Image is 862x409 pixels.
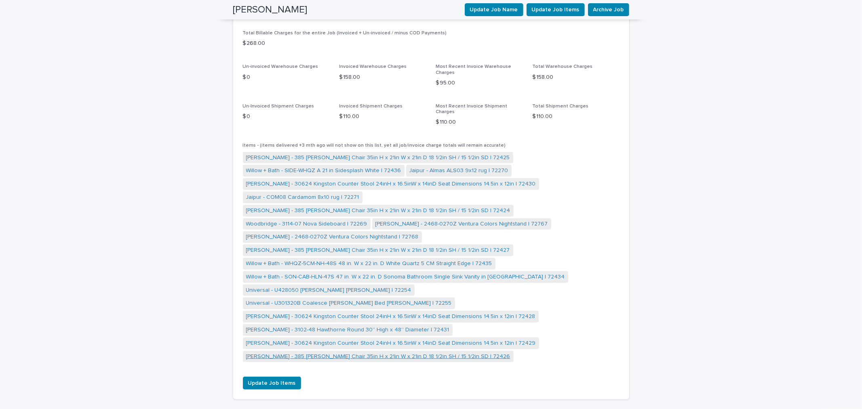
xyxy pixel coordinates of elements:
[593,6,624,14] span: Archive Job
[243,104,314,109] span: Un-Invoiced Shipment Charges
[243,64,318,69] span: Un-invoiced Warehouse Charges
[246,339,536,348] a: [PERSON_NAME] - 30624 Kingston Counter Stool 24inH x 16.5inW x 14inD Seat Dimensions 14.5in x 12i...
[436,118,523,126] p: $ 110.00
[243,143,506,148] span: Items - (items delivered +3 mth ago will not show on this list, yet all job/invoice charge totals...
[246,207,510,215] a: [PERSON_NAME] - 385 [PERSON_NAME] Chair 35in H x 21in W x 21in D 18 1/2in SH / 15 1/2in SD | 72424
[470,6,518,14] span: Update Job Name
[233,4,308,16] h2: [PERSON_NAME]
[409,167,508,175] a: Jaipur - Almas ALS03 9x12 rug | 72270
[339,112,426,121] p: $ 110.00
[246,259,492,268] a: Willow + Bath - WHQZ-5CM-NH-48S 48 in. W x 22 in. D White Quartz 5 CM Straight Edge | 72435
[527,3,585,16] button: Update Job Items
[339,104,403,109] span: Invoiced Shipment Charges
[588,3,629,16] button: Archive Job
[533,64,593,69] span: Total Warehouse Charges
[375,220,548,228] a: [PERSON_NAME] - 2468-0270Z Ventura Colors Nightstand | 72767
[246,154,510,162] a: [PERSON_NAME] - 385 [PERSON_NAME] Chair 35in H x 21in W x 21in D 18 1/2in SH / 15 1/2in SD | 72425
[243,39,620,48] p: $ 268.00
[246,233,419,241] a: [PERSON_NAME] - 2468-0270Z Ventura Colors Nightstand | 72768
[246,193,359,202] a: Jaipur - COM08 Cardamom 8x10 rug | 72271
[436,64,512,75] span: Most Recent Invoice Warehouse Charges
[246,352,510,361] a: [PERSON_NAME] - 385 [PERSON_NAME] Chair 35in H x 21in W x 21in D 18 1/2in SH / 15 1/2in SD | 72426
[246,312,535,321] a: [PERSON_NAME] - 30624 Kingston Counter Stool 24inH x 16.5inW x 14inD Seat Dimensions 14.5in x 12i...
[243,73,330,82] p: $ 0
[246,326,449,334] a: [PERSON_NAME] - 3102-48 Hawthorne Round 30” High x 48” Diameter | 72431
[243,112,330,121] p: $ 0
[339,64,407,69] span: Invoiced Warehouse Charges
[436,104,508,114] span: Most Recent Invoice Shipment Charges
[246,299,452,308] a: Universal - U301320B Coalesce [PERSON_NAME] Bed [PERSON_NAME] | 72255
[533,73,620,82] p: $ 158.00
[532,6,580,14] span: Update Job Items
[248,379,296,387] span: Update Job Items
[246,180,536,188] a: [PERSON_NAME] - 30624 Kingston Counter Stool 24inH x 16.5inW x 14inD Seat Dimensions 14.5in x 12i...
[243,31,447,36] span: Total Billable Charges for the entire Job (Invoiced + Un-invoiced / minus COD Payments)
[533,104,589,109] span: Total Shipment Charges
[243,377,301,390] button: Update Job Items
[465,3,523,16] button: Update Job Name
[246,246,510,255] a: [PERSON_NAME] - 385 [PERSON_NAME] Chair 35in H x 21in W x 21in D 18 1/2in SH / 15 1/2in SD | 72427
[246,286,411,295] a: Universal - U428050 [PERSON_NAME] [PERSON_NAME] | 72254
[246,273,565,281] a: Willow + Bath - SON-CAB-HLN-47S 47 in. W x 22 in. D Sonoma Bathroom Single Sink Vanity in [GEOGRA...
[246,167,401,175] a: Willow + Bath - SIDE-WHQZ A 21 in Sidesplash White | 72436
[533,112,620,121] p: $ 110.00
[246,220,367,228] a: Woodbridge - 3114-07 Nova Sideboard | 72269
[436,79,523,87] p: $ 95.00
[339,73,426,82] p: $ 158.00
